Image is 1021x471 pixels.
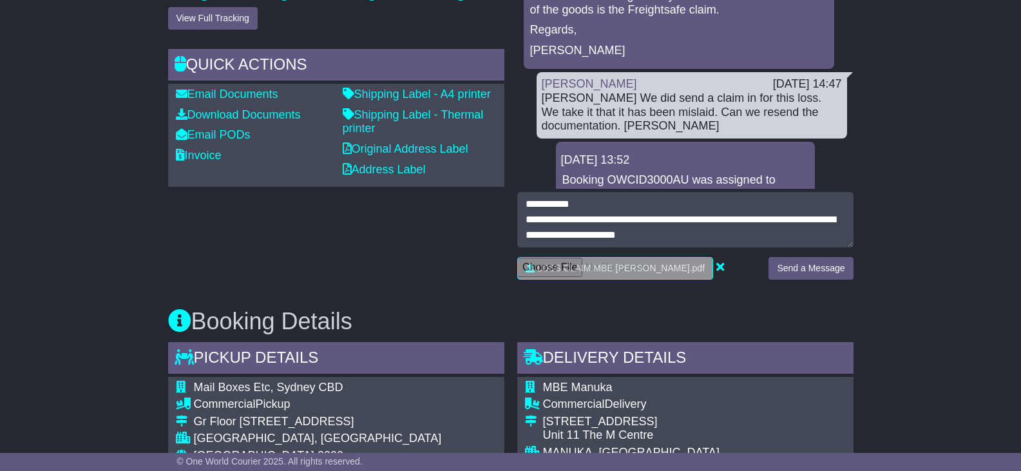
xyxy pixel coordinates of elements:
[194,398,256,410] span: Commercial
[517,342,854,377] div: Delivery Details
[168,342,504,377] div: Pickup Details
[168,49,504,84] div: Quick Actions
[542,77,637,90] a: [PERSON_NAME]
[176,149,222,162] a: Invoice
[176,128,251,141] a: Email PODs
[194,398,442,412] div: Pickup
[194,381,343,394] span: Mail Boxes Etc, Sydney CBD
[343,108,484,135] a: Shipping Label - Thermal printer
[543,398,740,412] div: Delivery
[194,449,314,462] span: [GEOGRAPHIC_DATA]
[343,88,491,101] a: Shipping Label - A4 printer
[343,163,426,176] a: Address Label
[177,456,363,466] span: © One World Courier 2025. All rights reserved.
[768,257,853,280] button: Send a Message
[530,23,828,37] p: Regards,
[543,415,740,429] div: [STREET_ADDRESS]
[194,415,442,429] div: Gr Floor [STREET_ADDRESS]
[176,108,301,121] a: Download Documents
[168,7,258,30] button: View Full Tracking
[318,449,343,462] span: 2000
[543,428,740,443] div: Unit 11 The M Centre
[343,142,468,155] a: Original Address Label
[561,153,810,168] div: [DATE] 13:52
[543,446,740,460] div: MANUKA, [GEOGRAPHIC_DATA]
[176,88,278,101] a: Email Documents
[543,381,613,394] span: MBE Manuka
[530,44,828,58] p: [PERSON_NAME]
[773,77,842,91] div: [DATE] 14:47
[562,173,808,201] p: Booking OWCID3000AU was assigned to Claims.
[542,91,842,133] div: [PERSON_NAME] We did send a claim in for this loss. We take it that it has been mislaid. Can we r...
[168,309,854,334] h3: Booking Details
[543,398,605,410] span: Commercial
[194,432,442,446] div: [GEOGRAPHIC_DATA], [GEOGRAPHIC_DATA]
